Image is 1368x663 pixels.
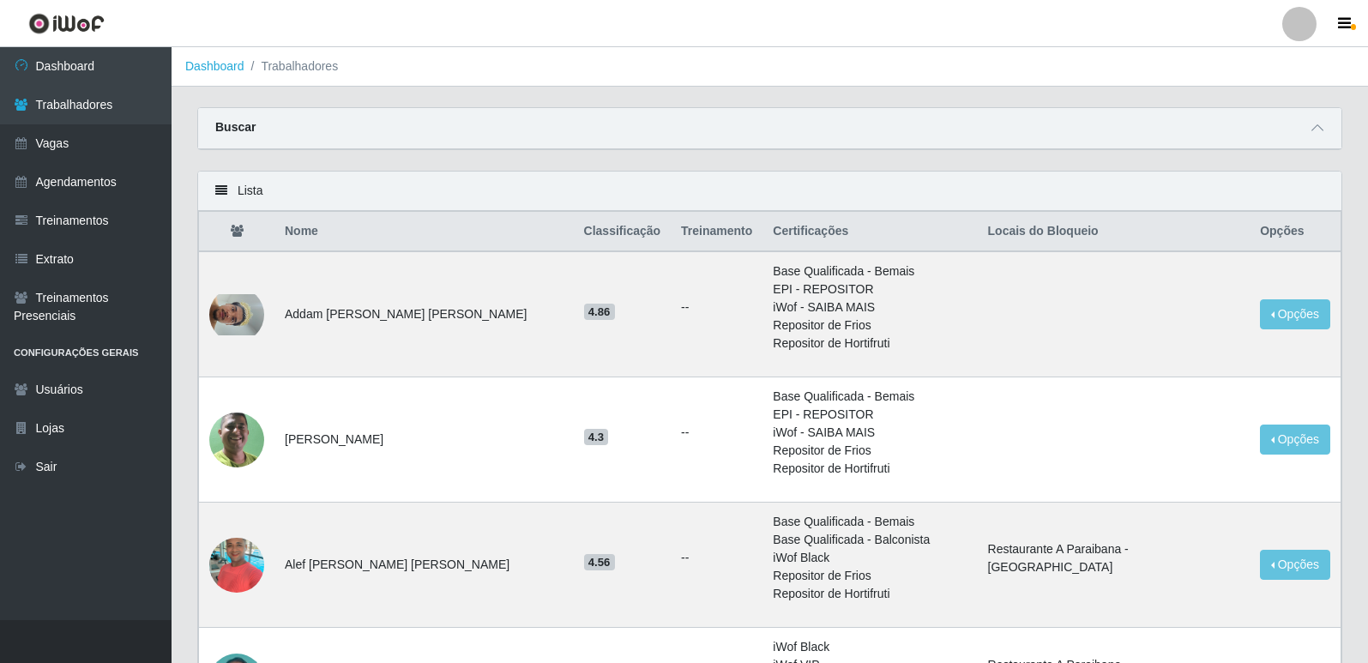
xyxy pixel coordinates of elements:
img: CoreUI Logo [28,13,105,34]
li: Repositor de Hortifruti [773,460,967,478]
button: Opções [1260,550,1330,580]
li: iWof Black [773,638,967,656]
li: EPI - REPOSITOR [773,280,967,298]
td: [PERSON_NAME] [274,377,574,503]
ul: -- [681,424,752,442]
th: Opções [1250,212,1341,252]
td: Alef [PERSON_NAME] [PERSON_NAME] [274,503,574,628]
li: Base Qualificada - Balconista [773,531,967,549]
strong: Buscar [215,120,256,134]
li: Base Qualificada - Bemais [773,388,967,406]
li: Base Qualificada - Bemais [773,262,967,280]
li: EPI - REPOSITOR [773,406,967,424]
li: iWof - SAIBA MAIS [773,298,967,316]
span: 4.3 [584,429,609,446]
ul: -- [681,298,752,316]
div: Lista [198,172,1341,211]
li: Restaurante A Paraibana - [GEOGRAPHIC_DATA] [988,540,1240,576]
li: Base Qualificada - Bemais [773,513,967,531]
img: 1706231769491.jpeg [209,516,264,614]
ul: -- [681,549,752,567]
td: Addam [PERSON_NAME] [PERSON_NAME] [274,251,574,377]
li: Repositor de Hortifruti [773,335,967,353]
li: iWof Black [773,549,967,567]
img: 1722973845871.jpeg [209,378,264,500]
nav: breadcrumb [172,47,1368,87]
span: 4.56 [584,554,615,571]
th: Classificação [574,212,672,252]
th: Nome [274,212,574,252]
span: 4.86 [584,304,615,321]
li: Repositor de Frios [773,316,967,335]
li: Trabalhadores [244,57,339,75]
th: Certificações [762,212,977,252]
a: Dashboard [185,59,244,73]
li: Repositor de Frios [773,567,967,585]
li: Repositor de Hortifruti [773,585,967,603]
th: Treinamento [671,212,762,252]
button: Opções [1260,299,1330,329]
th: Locais do Bloqueio [978,212,1250,252]
img: 1729631022128.jpeg [209,294,264,335]
li: Repositor de Frios [773,442,967,460]
li: iWof - SAIBA MAIS [773,424,967,442]
button: Opções [1260,425,1330,455]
